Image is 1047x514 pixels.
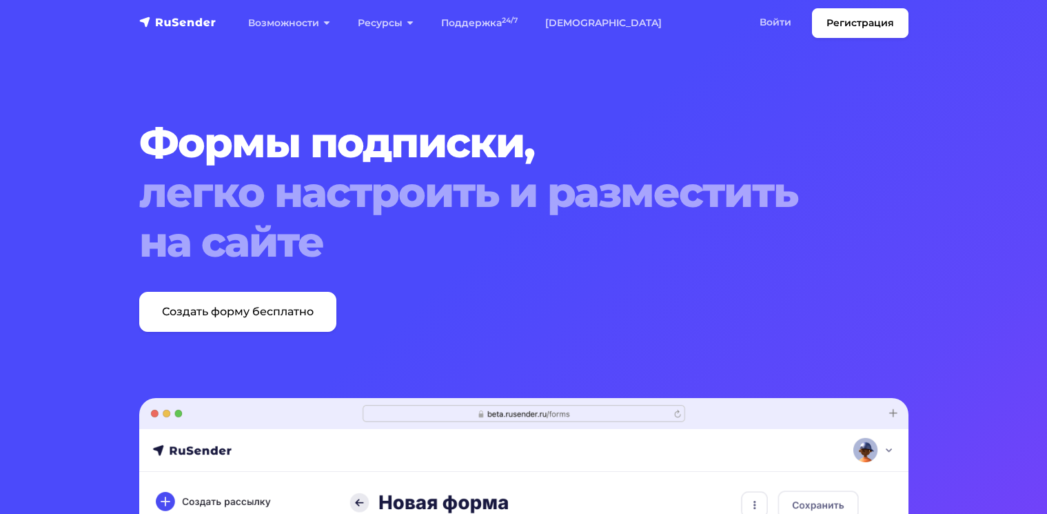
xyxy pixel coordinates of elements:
[427,9,531,37] a: Поддержка24/7
[139,118,843,267] h1: Формы подписки,
[139,292,336,332] a: Создать форму бесплатно
[812,8,908,38] a: Регистрация
[139,15,216,29] img: RuSender
[234,9,344,37] a: Возможности
[344,9,427,37] a: Ресурсы
[139,168,843,267] span: легко настроить и разместить на сайте
[746,8,805,37] a: Войти
[502,16,518,25] sup: 24/7
[531,9,675,37] a: [DEMOGRAPHIC_DATA]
